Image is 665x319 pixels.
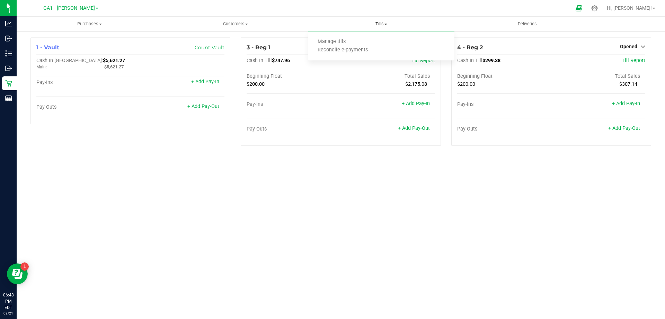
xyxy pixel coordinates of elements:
a: + Add Pay-In [612,101,640,107]
span: $307.14 [619,81,637,87]
inline-svg: Analytics [5,20,12,27]
span: Cash In [GEOGRAPHIC_DATA]: [36,58,103,64]
a: Customers [162,17,308,31]
span: $5,621.27 [103,58,125,64]
div: Pay-Outs [247,126,341,132]
a: Till Report [622,58,645,64]
span: Cash In Till [247,58,272,64]
div: Pay-Outs [36,104,131,110]
div: Pay-Ins [457,101,551,108]
div: Pay-Outs [457,126,551,132]
span: $747.96 [272,58,290,64]
div: Total Sales [341,73,435,79]
span: Hi, [PERSON_NAME]! [607,5,652,11]
a: Purchases [17,17,162,31]
span: Customers [163,21,308,27]
span: Opened [620,44,637,49]
span: Purchases [17,21,162,27]
a: Tills Manage tills Reconcile e-payments [308,17,454,31]
span: Tills [308,21,454,27]
a: + Add Pay-Out [608,125,640,131]
iframe: Resource center unread badge [20,262,29,271]
inline-svg: Inventory [5,50,12,57]
span: GA1 - [PERSON_NAME] [43,5,95,11]
iframe: Resource center [7,263,28,284]
span: 3 - Reg 1 [247,44,271,51]
span: Main: [36,65,47,69]
span: Manage tills [308,39,355,45]
span: $299.38 [482,58,500,64]
p: 06:48 PM EDT [3,292,14,311]
div: Pay-Ins [36,79,131,86]
div: Beginning Float [457,73,551,79]
div: Manage settings [590,5,599,11]
div: Total Sales [551,73,645,79]
inline-svg: Outbound [5,65,12,72]
p: 09/21 [3,311,14,316]
inline-svg: Reports [5,95,12,102]
span: $2,175.08 [405,81,427,87]
span: Reconcile e-payments [308,47,377,53]
a: + Add Pay-Out [398,125,430,131]
inline-svg: Inbound [5,35,12,42]
inline-svg: Retail [5,80,12,87]
span: $200.00 [457,81,475,87]
span: $5,621.27 [104,64,124,69]
span: 1 - Vault [36,44,59,51]
span: Deliveries [508,21,546,27]
span: $200.00 [247,81,265,87]
span: 4 - Reg 2 [457,44,483,51]
a: + Add Pay-Out [187,103,219,109]
a: + Add Pay-In [191,79,219,85]
div: Beginning Float [247,73,341,79]
a: + Add Pay-In [402,101,430,107]
a: Count Vault [195,44,224,51]
div: Pay-Ins [247,101,341,108]
span: Open Ecommerce Menu [571,1,587,15]
a: Deliveries [454,17,600,31]
span: Cash In Till [457,58,482,64]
